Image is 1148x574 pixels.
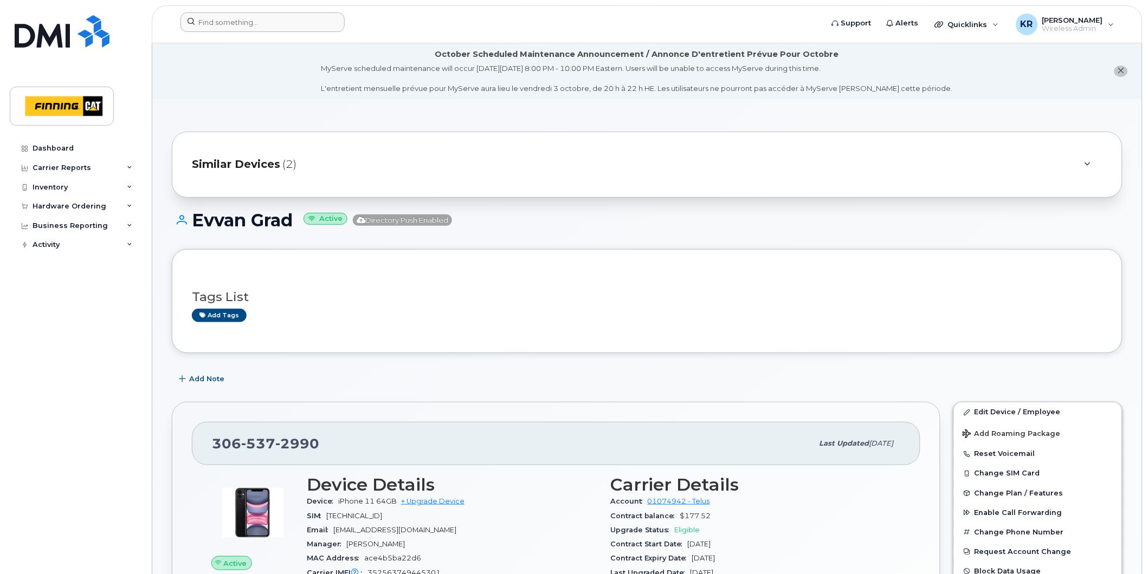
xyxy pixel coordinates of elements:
span: iPhone 11 64GB [338,497,397,505]
span: Add Note [189,374,224,384]
div: MyServe scheduled maintenance will occur [DATE][DATE] 8:00 PM - 10:00 PM Eastern. Users will be u... [321,63,953,94]
h3: Carrier Details [610,475,901,494]
span: Email [307,526,333,534]
h3: Tags List [192,290,1102,304]
a: 01074942 - Telus [648,497,710,505]
span: Add Roaming Package [963,429,1061,440]
span: Contract Expiry Date [610,554,692,562]
button: Change SIM Card [954,464,1122,483]
span: Last updated [820,439,869,447]
span: SIM [307,512,326,520]
span: $177.52 [680,512,711,520]
button: Change Phone Number [954,523,1122,542]
span: Active [224,558,247,569]
h1: Evvan Grad [172,211,1123,230]
img: image20231002-4137094-9apcgt.jpeg [220,480,285,545]
button: Enable Call Forwarding [954,503,1122,523]
button: Reset Voicemail [954,444,1122,464]
div: October Scheduled Maintenance Announcement / Annonce D'entretient Prévue Pour Octobre [435,49,839,60]
span: Upgrade Status [610,526,675,534]
span: 2990 [275,435,319,452]
span: 306 [212,435,319,452]
span: [DATE] [692,554,715,562]
a: + Upgrade Device [401,497,465,505]
button: Add Roaming Package [954,422,1122,444]
span: [EMAIL_ADDRESS][DOMAIN_NAME] [333,526,456,534]
span: [DATE] [869,439,894,447]
button: Request Account Change [954,542,1122,562]
button: Change Plan / Features [954,484,1122,503]
span: Manager [307,540,346,548]
span: [PERSON_NAME] [346,540,405,548]
button: Add Note [172,369,234,389]
span: Device [307,497,338,505]
small: Active [304,213,347,225]
button: close notification [1114,66,1128,77]
a: Edit Device / Employee [954,402,1122,422]
span: (2) [282,156,296,172]
span: [TECHNICAL_ID] [326,512,382,520]
span: MAC Address [307,554,364,562]
span: Similar Devices [192,156,280,172]
span: Account [610,497,648,505]
span: [DATE] [688,540,711,548]
span: Enable Call Forwarding [975,508,1062,517]
span: Eligible [675,526,700,534]
span: Directory Push Enabled [353,214,452,226]
a: Add tags [192,309,247,322]
span: ace4b5ba22d6 [364,554,421,562]
h3: Device Details [307,475,597,494]
iframe: Messenger Launcher [1101,527,1140,566]
span: Change Plan / Features [975,489,1063,497]
span: Contract Start Date [610,540,688,548]
span: Contract balance [610,512,680,520]
span: 537 [241,435,275,452]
